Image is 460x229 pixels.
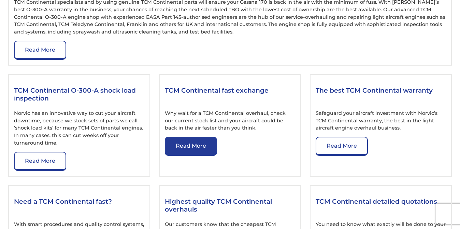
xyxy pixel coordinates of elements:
a: Read More [14,41,66,60]
a: Read More [165,137,217,156]
h3: Highest quality TCM Continental overhauls [165,198,295,215]
h3: The best TCM Continental warranty [316,86,446,104]
h3: TCM Continental O-300-A shock load inspection [14,86,144,104]
a: Read More [316,137,368,156]
h3: TCM Continental fast exchange [165,86,295,104]
h3: TCM Continental detailed quotations [316,198,446,215]
a: Read More [14,152,66,171]
p: Why wait for a TCM Continental overhaul, check our current stock list and your aircraft could be ... [165,110,295,132]
p: Norvic has an innovative way to cut your aircraft downtime, because we stock sets of parts we cal... [14,110,144,147]
p: Safeguard your aircraft investment with Norvic’s TCM Continental warranty, the best in the light ... [316,110,446,132]
h3: Need a TCM Continental fast? [14,198,144,215]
